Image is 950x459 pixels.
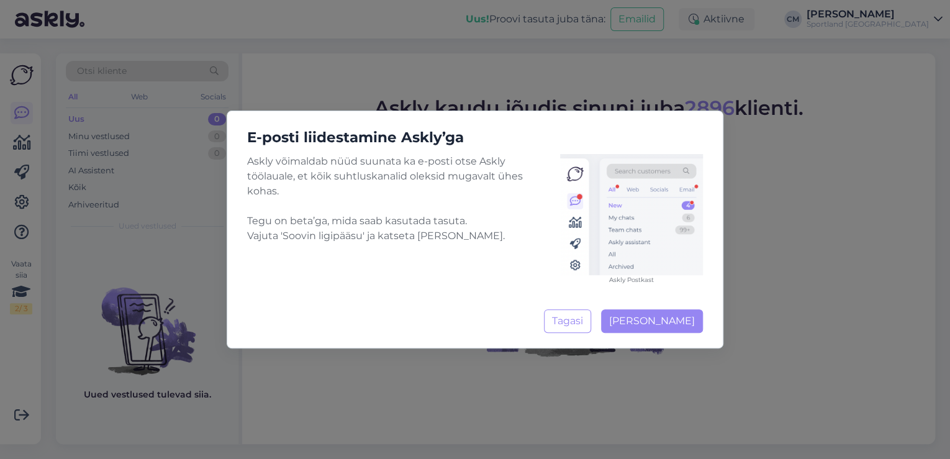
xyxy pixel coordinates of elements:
button: Tagasi [544,309,591,333]
img: chat-inbox [560,154,703,275]
figcaption: Askly Postkast [560,275,703,284]
h5: E-posti liidestamine Askly’ga [237,126,713,149]
button: [PERSON_NAME] [601,309,703,333]
span: [PERSON_NAME] [609,315,695,327]
div: Askly võimaldab nüüd suunata ka e-posti otse Askly töölauale, et kõik suhtluskanalid oleksid muga... [247,154,703,284]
